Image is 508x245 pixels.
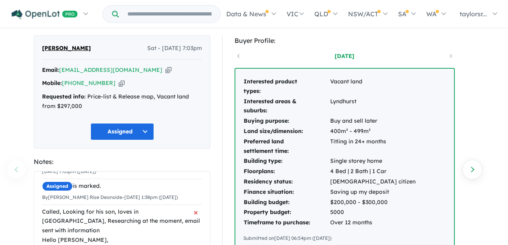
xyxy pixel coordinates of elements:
a: [EMAIL_ADDRESS][DOMAIN_NAME] [59,66,162,73]
input: Try estate name, suburb, builder or developer [120,6,219,23]
span: × [194,205,198,220]
div: Submitted on [DATE] 06:54pm ([DATE]) [243,234,446,242]
a: [DATE] [311,52,378,60]
div: is marked. [42,181,202,191]
span: taylorsr... [460,10,487,18]
strong: Requested info: [42,93,86,100]
div: Notes: [34,156,210,167]
td: Land size/dimension: [243,126,330,137]
td: Preferred land settlement time: [243,137,330,156]
small: [DATE] 7:03pm ([DATE]) [42,168,96,174]
img: Openlot PRO Logo White [12,10,78,19]
td: Interested areas & suburbs: [243,96,330,116]
td: Titling in 24+ months [330,137,416,156]
span: Assigned [42,181,73,191]
button: Assigned [90,123,154,140]
td: Single storey home [330,156,416,166]
button: Copy [165,66,171,74]
div: Price-list & Release map, Vacant land from $297,000 [42,92,202,111]
td: Property budget: [243,207,330,218]
td: 400m² - 499m² [330,126,416,137]
a: [PHONE_NUMBER] [62,79,115,87]
small: By [PERSON_NAME] Rise Deanside - [DATE] 1:38pm ([DATE]) [42,194,178,200]
td: Saving up my deposit [330,187,416,197]
div: Buyer Profile: [235,35,455,46]
td: Buying purpose: [243,116,330,126]
td: Residency status: [243,177,330,187]
button: Copy [119,79,125,87]
td: Building type: [243,156,330,166]
td: Buy and sell later [330,116,416,126]
td: Lyndhurst [330,96,416,116]
td: [DEMOGRAPHIC_DATA] citizen [330,177,416,187]
td: Finance situation: [243,187,330,197]
strong: Email: [42,66,59,73]
td: Timeframe to purchase: [243,218,330,228]
td: 5000 [330,207,416,218]
td: 4 Bed | 2 Bath | 1 Car [330,166,416,177]
td: Building budget: [243,197,330,208]
td: Interested product types: [243,77,330,96]
strong: Mobile: [42,79,62,87]
td: Over 12 months [330,218,416,228]
td: Floorplans: [243,166,330,177]
span: Sat - [DATE] 7:03pm [147,44,202,53]
td: $200,000 - $300,000 [330,197,416,208]
td: Vacant land [330,77,416,96]
span: [PERSON_NAME] [42,44,91,53]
